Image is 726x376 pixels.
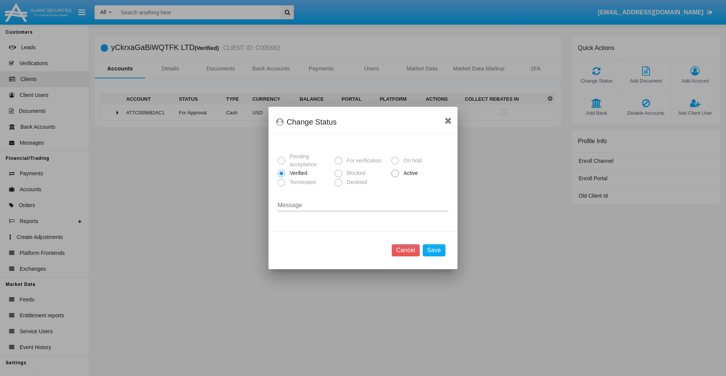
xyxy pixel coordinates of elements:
button: Save [423,244,445,256]
span: Active [399,169,420,177]
span: Verified [285,169,309,177]
span: Terminated [285,178,318,186]
span: On hold [399,157,424,165]
div: Change Status [276,116,450,128]
span: Blocked [342,169,368,177]
span: Declined [342,178,369,186]
span: For verification [342,157,383,165]
span: Pending acceptance [285,153,332,168]
button: Cancel [392,244,420,256]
